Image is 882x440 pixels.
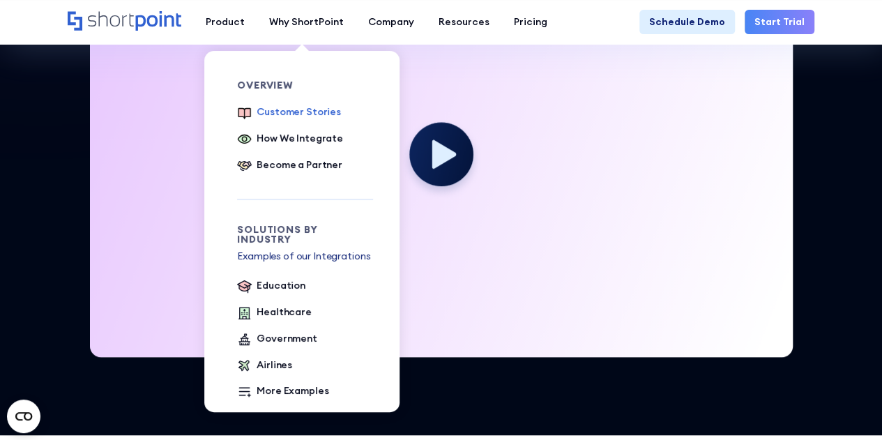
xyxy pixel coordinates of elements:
[639,10,735,34] a: Schedule Demo
[237,158,342,174] a: Become a Partner
[426,10,501,34] a: Resources
[257,105,341,119] div: Customer Stories
[237,278,305,295] a: Education
[237,249,373,264] p: Examples of our Integrations
[237,305,312,321] a: Healthcare
[439,15,489,29] div: Resources
[257,305,312,319] div: Healthcare
[237,131,343,148] a: How We Integrate
[269,15,344,29] div: Why ShortPoint
[257,331,317,346] div: Government
[514,15,547,29] div: Pricing
[237,80,373,90] div: Overview
[368,15,414,29] div: Company
[206,15,245,29] div: Product
[745,10,814,34] a: Start Trial
[501,10,559,34] a: Pricing
[631,278,882,440] iframe: Chat Widget
[257,384,328,398] div: More Examples
[237,105,341,121] a: Customer Stories
[7,400,40,433] button: Open CMP widget
[237,331,317,348] a: Government
[68,11,181,32] a: Home
[356,10,426,34] a: Company
[257,358,292,372] div: Airlines
[193,10,257,34] a: Product
[257,10,356,34] a: Why ShortPoint
[631,278,882,440] div: Widget de chat
[237,225,373,244] div: Solutions by Industry
[257,278,305,293] div: Education
[237,384,328,400] a: More Examples
[257,158,342,172] div: Become a Partner
[257,131,343,146] div: How We Integrate
[237,358,292,374] a: Airlines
